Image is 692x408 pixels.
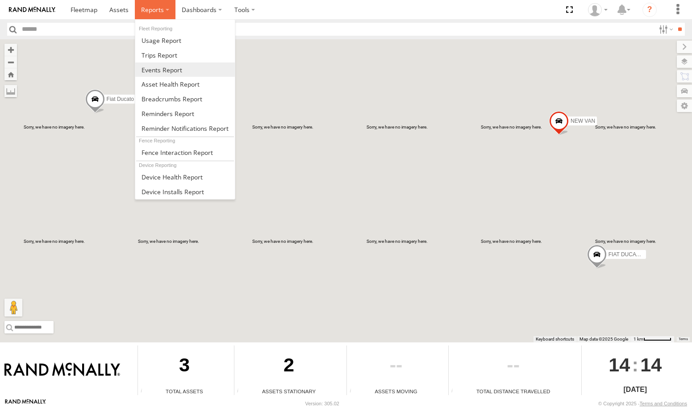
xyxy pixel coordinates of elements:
div: : [582,346,689,384]
span: 14 [609,346,630,384]
button: Zoom Home [4,68,17,80]
a: Usage Report [135,33,235,48]
span: FIAT DUCATO 25 [609,251,650,257]
button: Zoom out [4,56,17,68]
a: Trips Report [135,48,235,62]
a: Visit our Website [5,399,46,408]
div: Version: 305.02 [305,401,339,406]
span: NEW VAN [571,117,595,124]
span: Map data ©2025 Google [579,337,628,341]
label: Map Settings [677,100,692,112]
a: Asset Health Report [135,77,235,92]
span: Fiat Ducato 24 [107,96,142,102]
a: Breadcrumbs Report [135,92,235,106]
a: Device Health Report [135,170,235,184]
label: Search Filter Options [655,23,675,36]
a: Fence Interaction Report [135,145,235,160]
a: Terms [679,337,688,341]
img: rand-logo.svg [9,7,55,13]
i: ? [642,3,657,17]
div: Total Assets [138,387,231,395]
button: Map scale: 1 km per 59 pixels [631,336,674,342]
span: 14 [640,346,662,384]
a: Terms and Conditions [640,401,687,406]
button: Keyboard shortcuts [536,336,574,342]
div: Ajay Jain [585,3,611,17]
div: Total distance travelled by all assets within specified date range and applied filters [449,388,462,395]
a: Reminders Report [135,106,235,121]
button: Zoom in [4,44,17,56]
a: Device Installs Report [135,184,235,199]
span: 1 km [634,337,643,341]
a: Service Reminder Notifications Report [135,121,235,136]
div: 2 [234,346,343,387]
div: Total number of assets current in transit. [347,388,360,395]
div: [DATE] [582,384,689,395]
a: Full Events Report [135,62,235,77]
div: Total Distance Travelled [449,387,578,395]
div: 3 [138,346,231,387]
img: Rand McNally [4,362,120,378]
label: Measure [4,85,17,97]
div: © Copyright 2025 - [598,401,687,406]
div: Assets Stationary [234,387,343,395]
div: Total number of Enabled Assets [138,388,151,395]
div: Assets Moving [347,387,445,395]
div: Total number of assets current stationary. [234,388,248,395]
button: Drag Pegman onto the map to open Street View [4,299,22,316]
